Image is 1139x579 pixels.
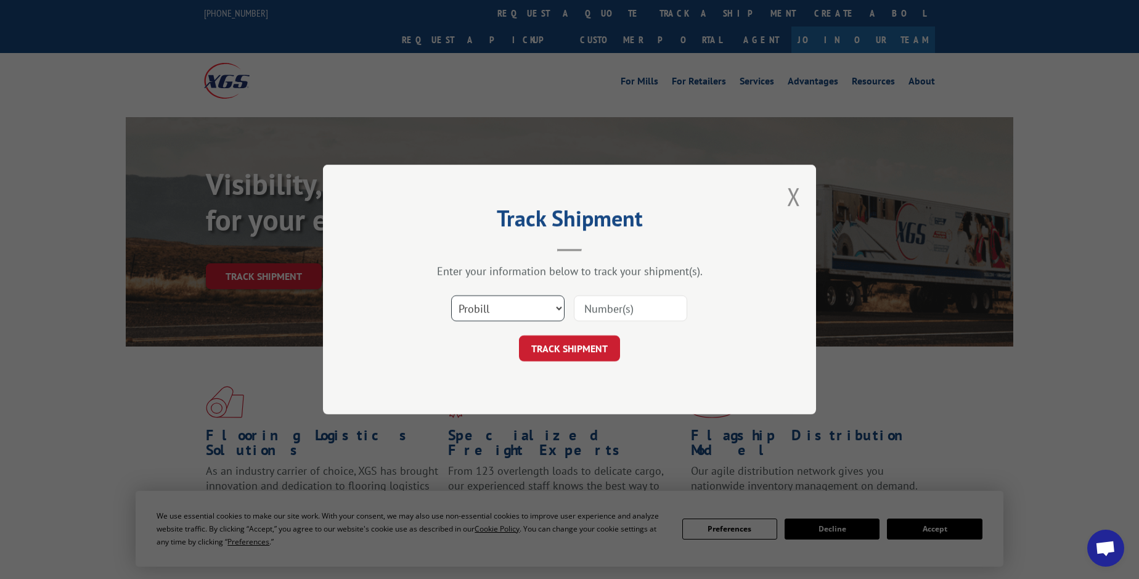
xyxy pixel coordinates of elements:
[1087,530,1124,567] a: Open chat
[385,264,754,278] div: Enter your information below to track your shipment(s).
[787,180,801,213] button: Close modal
[574,295,687,321] input: Number(s)
[385,210,754,233] h2: Track Shipment
[519,335,620,361] button: TRACK SHIPMENT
